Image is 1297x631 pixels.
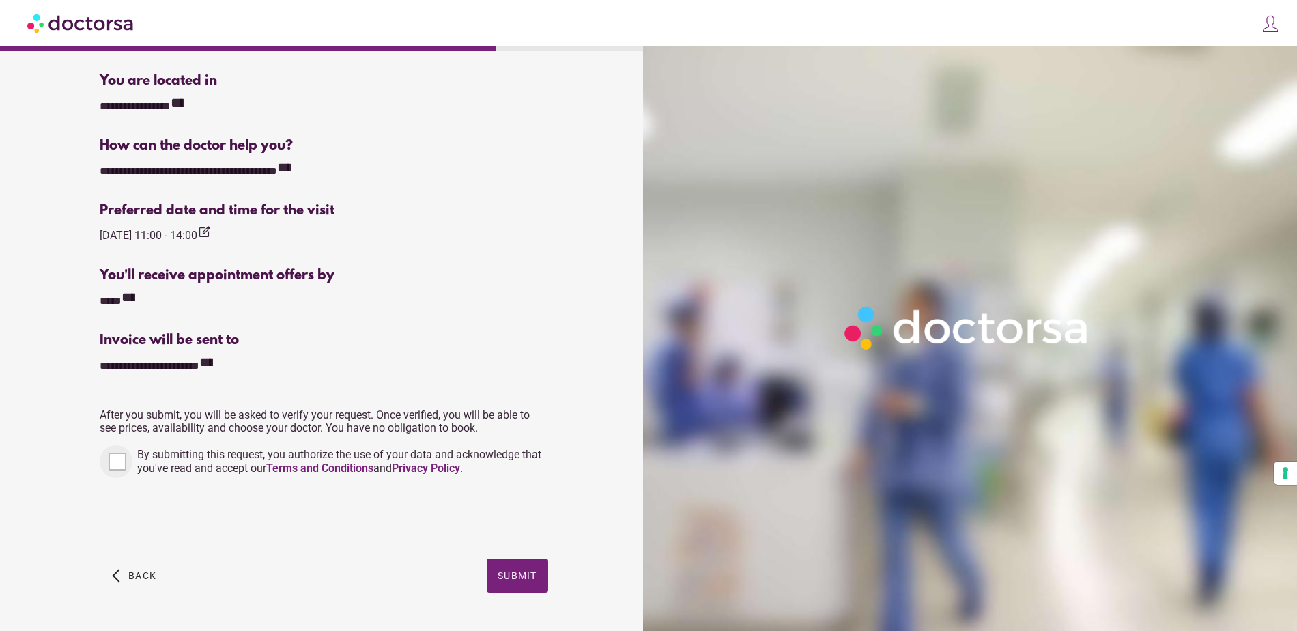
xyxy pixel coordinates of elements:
div: You'll receive appointment offers by [100,268,547,283]
p: After you submit, you will be asked to verify your request. Once verified, you will be able to se... [100,408,547,434]
iframe: reCAPTCHA [100,492,307,545]
span: Submit [498,570,537,581]
button: Your consent preferences for tracking technologies [1274,462,1297,485]
span: By submitting this request, you authorize the use of your data and acknowledge that you've read a... [137,448,541,475]
div: You are located in [100,73,547,89]
img: Logo-Doctorsa-trans-White-partial-flat.png [838,299,1097,357]
img: icons8-customer-100.png [1261,14,1280,33]
div: [DATE] 11:00 - 14:00 [100,225,211,244]
button: arrow_back_ios Back [106,559,162,593]
button: Submit [487,559,548,593]
a: Terms and Conditions [266,462,373,475]
div: Invoice will be sent to [100,333,547,348]
a: Privacy Policy [392,462,460,475]
div: Preferred date and time for the visit [100,203,547,219]
div: How can the doctor help you? [100,138,547,154]
i: edit_square [197,225,211,239]
span: Back [128,570,156,581]
img: Doctorsa.com [27,8,135,38]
